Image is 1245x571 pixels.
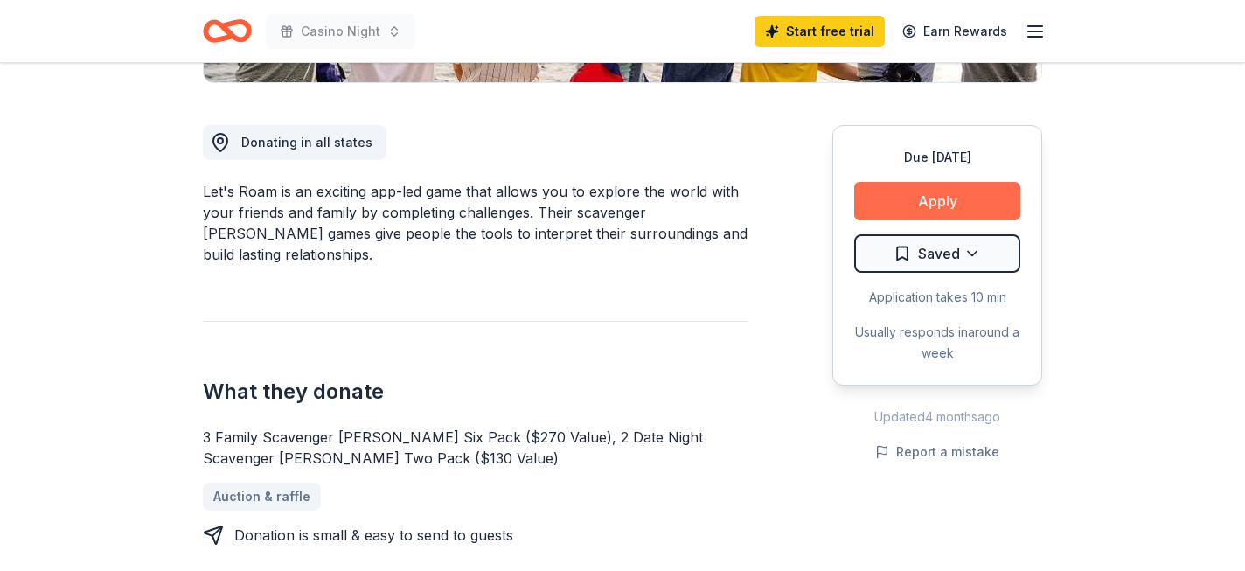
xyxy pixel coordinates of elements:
a: Home [203,10,252,52]
button: Casino Night [266,14,415,49]
a: Auction & raffle [203,483,321,511]
div: 3 Family Scavenger [PERSON_NAME] Six Pack ($270 Value), 2 Date Night Scavenger [PERSON_NAME] Two ... [203,427,748,469]
div: Due [DATE] [854,147,1020,168]
div: Updated 4 months ago [832,407,1042,428]
button: Apply [854,182,1020,220]
span: Saved [918,242,960,265]
div: Usually responds in around a week [854,322,1020,364]
a: Start free trial [755,16,885,47]
a: Earn Rewards [892,16,1018,47]
button: Saved [854,234,1020,273]
div: Donation is small & easy to send to guests [234,525,513,546]
button: Report a mistake [875,442,999,463]
div: Application takes 10 min [854,287,1020,308]
div: Let's Roam is an exciting app-led game that allows you to explore the world with your friends and... [203,181,748,265]
h2: What they donate [203,378,748,406]
span: Donating in all states [241,135,372,150]
span: Casino Night [301,21,380,42]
